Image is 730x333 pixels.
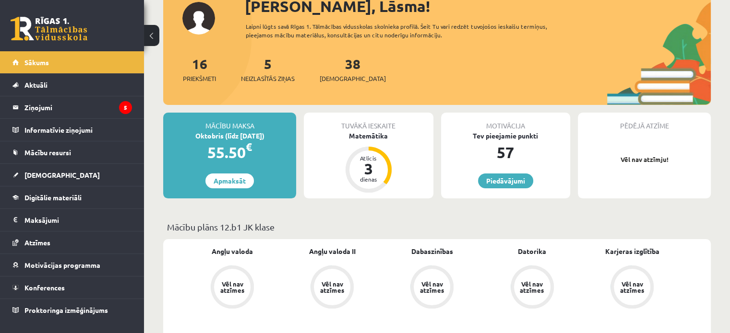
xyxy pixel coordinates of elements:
[354,176,383,182] div: dienas
[219,281,246,293] div: Vēl nav atzīmes
[12,231,132,253] a: Atzīmes
[24,96,132,118] legend: Ziņojumi
[12,164,132,186] a: [DEMOGRAPHIC_DATA]
[12,96,132,118] a: Ziņojumi5
[163,131,296,141] div: Oktobris (līdz [DATE])
[482,265,582,310] a: Vēl nav atzīmes
[241,55,295,83] a: 5Neizlasītās ziņas
[183,55,216,83] a: 16Priekšmeti
[354,155,383,161] div: Atlicis
[320,74,386,83] span: [DEMOGRAPHIC_DATA]
[24,148,71,157] span: Mācību resursi
[582,265,682,310] a: Vēl nav atzīmes
[419,281,445,293] div: Vēl nav atzīmes
[518,246,546,256] a: Datorika
[319,281,346,293] div: Vēl nav atzīmes
[441,141,570,164] div: 57
[12,254,132,276] a: Motivācijas programma
[24,58,49,67] span: Sākums
[163,113,296,131] div: Mācību maksa
[183,74,216,83] span: Priekšmeti
[24,80,48,89] span: Aktuāli
[246,140,252,154] span: €
[119,101,132,114] i: 5
[167,220,707,233] p: Mācību plāns 12.b1 JK klase
[24,119,132,141] legend: Informatīvie ziņojumi
[12,209,132,231] a: Maksājumi
[24,238,50,247] span: Atzīmes
[12,186,132,208] a: Digitālie materiāli
[583,155,706,164] p: Vēl nav atzīmju!
[24,171,100,179] span: [DEMOGRAPHIC_DATA]
[24,306,108,314] span: Proktoringa izmēģinājums
[241,74,295,83] span: Neizlasītās ziņas
[12,51,132,73] a: Sākums
[304,113,433,131] div: Tuvākā ieskaite
[304,131,433,194] a: Matemātika Atlicis 3 dienas
[205,173,254,188] a: Apmaksāt
[282,265,382,310] a: Vēl nav atzīmes
[354,161,383,176] div: 3
[12,141,132,163] a: Mācību resursi
[619,281,646,293] div: Vēl nav atzīmes
[320,55,386,83] a: 38[DEMOGRAPHIC_DATA]
[12,119,132,141] a: Informatīvie ziņojumi
[246,22,574,39] div: Laipni lūgts savā Rīgas 1. Tālmācības vidusskolas skolnieka profilā. Šeit Tu vari redzēt tuvojošo...
[24,209,132,231] legend: Maksājumi
[24,193,82,202] span: Digitālie materiāli
[441,113,570,131] div: Motivācija
[212,246,253,256] a: Angļu valoda
[24,261,100,269] span: Motivācijas programma
[578,113,711,131] div: Pēdējā atzīme
[519,281,546,293] div: Vēl nav atzīmes
[163,141,296,164] div: 55.50
[441,131,570,141] div: Tev pieejamie punkti
[12,276,132,299] a: Konferences
[11,17,87,41] a: Rīgas 1. Tālmācības vidusskola
[12,74,132,96] a: Aktuāli
[12,299,132,321] a: Proktoringa izmēģinājums
[382,265,482,310] a: Vēl nav atzīmes
[411,246,453,256] a: Dabaszinības
[478,173,533,188] a: Piedāvājumi
[605,246,659,256] a: Karjeras izglītība
[304,131,433,141] div: Matemātika
[309,246,356,256] a: Angļu valoda II
[24,283,65,292] span: Konferences
[182,265,282,310] a: Vēl nav atzīmes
